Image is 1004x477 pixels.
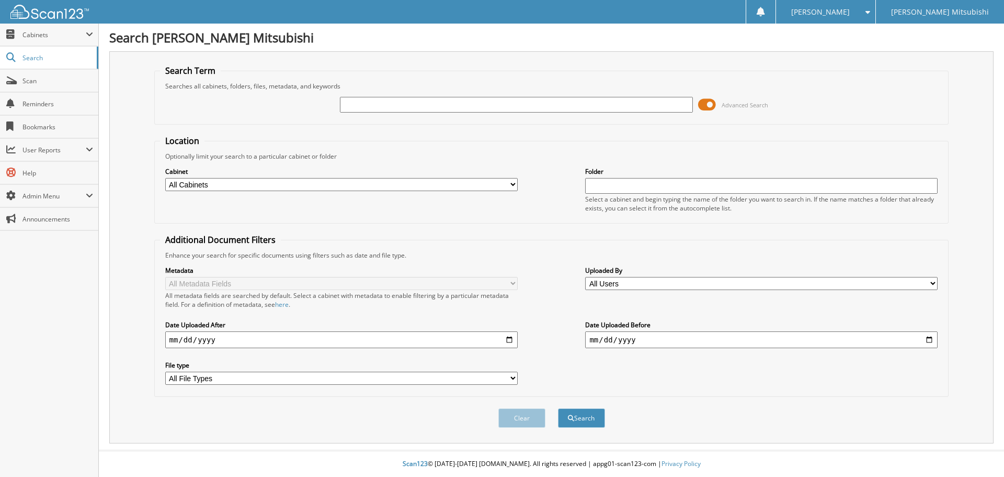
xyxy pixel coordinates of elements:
span: [PERSON_NAME] Mitsubishi [891,9,989,15]
label: Date Uploaded Before [585,320,938,329]
div: Select a cabinet and begin typing the name of the folder you want to search in. If the name match... [585,195,938,213]
span: Announcements [22,215,93,224]
div: © [DATE]-[DATE] [DOMAIN_NAME]. All rights reserved | appg01-scan123-com | [99,451,1004,477]
a: here [275,300,289,309]
div: All metadata fields are searched by default. Select a cabinet with metadata to enable filtering b... [165,291,518,309]
legend: Search Term [160,65,221,76]
span: Search [22,53,92,62]
img: scan123-logo-white.svg [10,5,89,19]
span: Reminders [22,99,93,108]
button: Search [558,408,605,428]
a: Privacy Policy [661,459,701,468]
button: Clear [498,408,545,428]
span: Cabinets [22,30,86,39]
input: end [585,331,938,348]
label: Folder [585,167,938,176]
label: Date Uploaded After [165,320,518,329]
span: [PERSON_NAME] [791,9,850,15]
label: File type [165,361,518,370]
span: User Reports [22,146,86,154]
span: Help [22,169,93,178]
span: Scan123 [403,459,428,468]
span: Advanced Search [722,101,768,109]
div: Enhance your search for specific documents using filters such as date and file type. [160,251,943,260]
label: Uploaded By [585,266,938,275]
span: Admin Menu [22,192,86,201]
h1: Search [PERSON_NAME] Mitsubishi [109,29,994,46]
span: Scan [22,76,93,85]
div: Optionally limit your search to a particular cabinet or folder [160,152,943,161]
input: start [165,331,518,348]
span: Bookmarks [22,123,93,131]
legend: Location [160,135,204,147]
label: Metadata [165,266,518,275]
label: Cabinet [165,167,518,176]
legend: Additional Document Filters [160,234,281,246]
div: Searches all cabinets, folders, files, metadata, and keywords [160,82,943,91]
